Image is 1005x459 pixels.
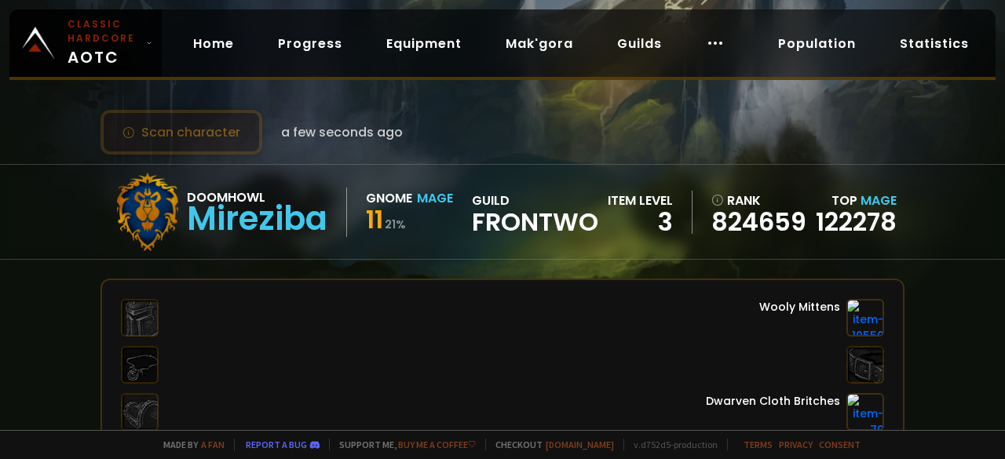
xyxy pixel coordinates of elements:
div: rank [711,191,806,210]
span: Mage [861,191,897,209]
a: Home [181,27,247,60]
span: Checkout [485,439,614,450]
div: Mireziba [187,207,327,231]
div: Wooly Mittens [759,299,840,315]
a: Terms [744,439,773,450]
img: item-10550 [846,299,884,337]
span: v. d752d5 - production [623,439,718,450]
a: Statistics [887,27,981,60]
small: 21 % [385,217,406,232]
div: item level [608,191,673,210]
div: Top [816,191,897,210]
div: guild [472,191,598,234]
button: Scan character [100,110,262,155]
span: Frontwo [472,210,598,234]
img: item-79 [846,393,884,431]
a: Population [766,27,868,60]
a: Mak'gora [493,27,586,60]
span: a few seconds ago [281,122,403,142]
a: Buy me a coffee [398,439,476,450]
span: 11 [366,202,383,237]
a: Progress [265,27,355,60]
div: Gnome [366,188,412,208]
a: [DOMAIN_NAME] [546,439,614,450]
span: AOTC [68,17,140,69]
div: Doomhowl [187,188,327,207]
a: Guilds [605,27,674,60]
span: Support me, [329,439,476,450]
a: Privacy [779,439,813,450]
a: Report a bug [246,439,307,450]
a: 122278 [816,204,897,239]
div: Mage [417,188,453,208]
small: Classic Hardcore [68,17,140,46]
a: Equipment [374,27,474,60]
a: a fan [201,439,225,450]
a: 824659 [711,210,806,234]
span: Made by [154,439,225,450]
div: Dwarven Cloth Britches [706,393,840,410]
a: Classic HardcoreAOTC [9,9,162,77]
div: 3 [608,210,673,234]
a: Consent [819,439,861,450]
